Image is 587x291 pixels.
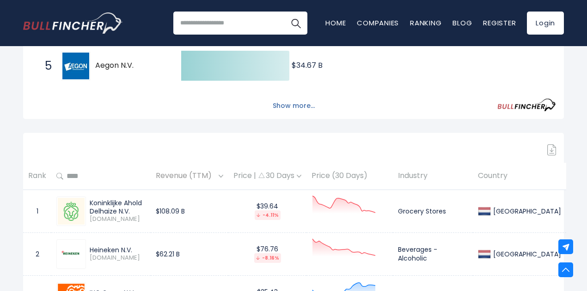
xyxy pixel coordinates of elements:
[292,60,323,71] text: $34.67 B
[473,163,566,190] th: Country
[40,58,49,74] span: 5
[23,232,51,275] td: 2
[90,254,146,262] span: [DOMAIN_NAME]
[527,12,564,35] a: Login
[151,190,228,232] td: $108.09 B
[393,163,473,190] th: Industry
[23,190,51,232] td: 1
[151,232,228,275] td: $62.21 B
[90,199,146,215] div: Koninklijke Ahold Delhaize N.V.
[491,250,561,258] div: [GEOGRAPHIC_DATA]
[58,244,85,263] img: HEIA.AS.png
[393,190,473,232] td: Grocery Stores
[95,61,165,71] span: Aegon N.V.
[58,198,85,225] img: AD.AS.png
[90,215,146,223] span: [DOMAIN_NAME]
[491,207,561,215] div: [GEOGRAPHIC_DATA]
[23,12,122,34] a: Go to homepage
[23,163,51,190] th: Rank
[410,18,441,28] a: Ranking
[483,18,516,28] a: Register
[23,12,123,34] img: Bullfincher logo
[267,98,320,113] button: Show more...
[254,253,281,263] div: -8.16%
[233,245,301,263] div: $76.76
[90,246,146,254] div: Heineken N.V.
[306,163,393,190] th: Price (30 Days)
[325,18,346,28] a: Home
[233,171,301,181] div: Price | 30 Days
[357,18,399,28] a: Companies
[284,12,307,35] button: Search
[233,202,301,220] div: $39.64
[62,53,89,79] img: Aegon N.V.
[156,169,216,183] span: Revenue (TTM)
[393,232,473,275] td: Beverages - Alcoholic
[255,210,281,220] div: -4.11%
[452,18,472,28] a: Blog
